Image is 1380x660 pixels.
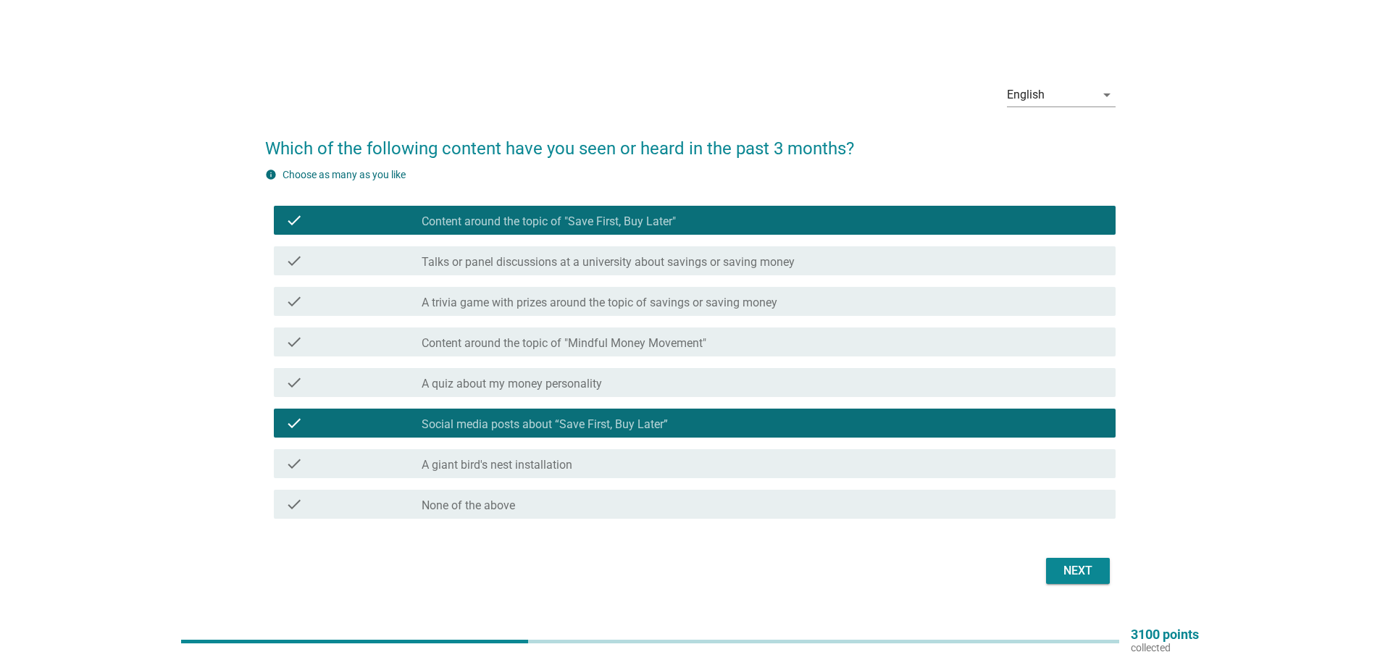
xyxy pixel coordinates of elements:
label: Choose as many as you like [283,169,406,180]
label: Talks or panel discussions at a university about savings or saving money [422,255,795,270]
i: check [285,293,303,310]
p: 3100 points [1131,628,1199,641]
button: Next [1046,558,1110,584]
i: arrow_drop_down [1098,86,1116,104]
i: check [285,333,303,351]
label: Content around the topic of "Mindful Money Movement" [422,336,706,351]
label: A trivia game with prizes around the topic of savings or saving money [422,296,777,310]
label: A giant bird's nest installation [422,458,572,472]
label: Social media posts about “Save First, Buy Later” [422,417,668,432]
i: check [285,252,303,270]
h2: Which of the following content have you seen or heard in the past 3 months? [265,121,1116,162]
label: A quiz about my money personality [422,377,602,391]
i: check [285,414,303,432]
i: check [285,212,303,229]
div: Next [1058,562,1098,580]
label: Content around the topic of "Save First, Buy Later" [422,214,676,229]
i: info [265,169,277,180]
i: check [285,455,303,472]
p: collected [1131,641,1199,654]
label: None of the above [422,498,515,513]
i: check [285,496,303,513]
i: check [285,374,303,391]
div: English [1007,88,1045,101]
